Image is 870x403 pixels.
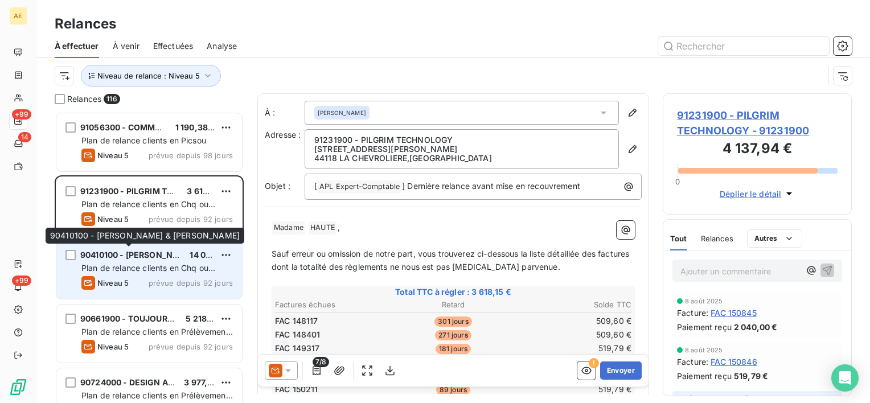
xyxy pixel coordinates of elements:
[314,154,609,163] p: 44118 LA CHEVROLIERE , [GEOGRAPHIC_DATA]
[175,122,216,132] span: 1 190,38 €
[309,221,337,235] span: HAUTE
[153,40,194,52] span: Effectuées
[187,186,227,196] span: 3 618,15 €
[514,315,632,327] td: 509,60 €
[514,328,632,341] td: 509,60 €
[265,107,305,118] label: À :
[274,299,393,311] th: Factures échues
[81,327,233,348] span: Plan de relance clients en Prélèvement au 15
[436,344,471,354] span: 181 jours
[207,40,237,52] span: Analyse
[149,151,233,160] span: prévue depuis 98 jours
[753,395,792,402] span: [DATE] 13:14
[81,135,206,145] span: Plan de relance clients en Picsou
[514,299,632,311] th: Solde TTC
[265,181,290,191] span: Objet :
[670,234,687,243] span: Tout
[12,275,31,286] span: +99
[338,222,340,232] span: ,
[685,347,723,353] span: 8 août 2025
[747,229,802,248] button: Autres
[265,130,301,139] span: Adresse :
[734,321,778,333] span: 2 040,00 €
[18,132,31,142] span: 14
[97,151,129,160] span: Niveau 5
[81,65,221,87] button: Niveau de relance : Niveau 5
[434,316,471,327] span: 301 jours
[190,250,237,260] span: 14 099,50 €
[104,94,120,104] span: 116
[711,307,757,319] span: FAC 150845
[677,321,732,333] span: Paiement reçu
[402,181,580,191] span: ] Dernière relance avant mise en recouvrement
[80,314,213,323] span: 90661900 - TOUJOURS BERNARD
[50,231,240,240] span: 90410100 - [PERSON_NAME] & [PERSON_NAME]
[80,377,208,387] span: 90724000 - DESIGN ART METAL
[55,112,244,403] div: grid
[272,221,305,235] span: Madame
[677,108,838,138] span: 91231900 - PILGRIM TECHNOLOGY - 91231900
[677,307,708,319] span: Facture :
[318,180,401,194] span: APL Expert-Comptable
[97,71,200,80] span: Niveau de relance : Niveau 5
[186,314,225,323] span: 5 218,16 €
[81,263,215,284] span: Plan de relance clients en Chq ou Virement
[275,329,321,340] span: FAC 148401
[9,7,27,25] div: AE
[831,364,859,392] div: Open Intercom Messenger
[711,356,757,368] span: FAC 150846
[514,383,632,396] td: 519,79 €
[314,135,609,145] p: 91231900 - PILGRIM TECHNOLOGY
[97,342,129,351] span: Niveau 5
[149,342,233,351] span: prévue depuis 92 jours
[314,145,609,154] p: [STREET_ADDRESS][PERSON_NAME]
[314,181,317,191] span: [
[677,356,708,368] span: Facture :
[97,278,129,287] span: Niveau 5
[677,138,838,161] h3: 4 137,94 €
[67,93,101,105] span: Relances
[313,357,329,367] span: 7/8
[734,370,768,382] span: 519,79 €
[677,370,732,382] span: Paiement reçu
[97,215,129,224] span: Niveau 5
[55,40,99,52] span: À effectuer
[600,361,642,380] button: Envoyer
[272,249,632,272] span: Sauf erreur ou omission de notre part, vous trouverez ci-dessous la liste détaillée des factures ...
[685,298,723,305] span: 8 août 2025
[12,109,31,120] span: +99
[275,384,318,395] span: FAC 150211
[55,14,116,34] h3: Relances
[9,378,27,396] img: Logo LeanPay
[716,187,799,200] button: Déplier le détail
[720,188,782,200] span: Déplier le détail
[80,186,219,196] span: 91231900 - PILGRIM TECHNOLOGY
[675,177,680,186] span: 0
[275,343,320,354] span: FAC 149317
[81,199,215,220] span: Plan de relance clients en Chq ou Virement
[658,37,829,55] input: Rechercher
[318,109,366,117] span: [PERSON_NAME]
[80,122,168,132] span: 91056300 - COMMON
[80,250,271,260] span: 90410100 - [PERSON_NAME] & [PERSON_NAME]
[701,234,733,243] span: Relances
[149,278,233,287] span: prévue depuis 92 jours
[273,286,633,298] span: Total TTC à régler : 3 618,15 €
[436,385,470,395] span: 89 jours
[435,330,471,340] span: 271 jours
[184,377,225,387] span: 3 977,33 €
[149,215,233,224] span: prévue depuis 92 jours
[514,342,632,355] td: 519,79 €
[275,315,318,327] span: FAC 148117
[394,299,512,311] th: Retard
[113,40,139,52] span: À venir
